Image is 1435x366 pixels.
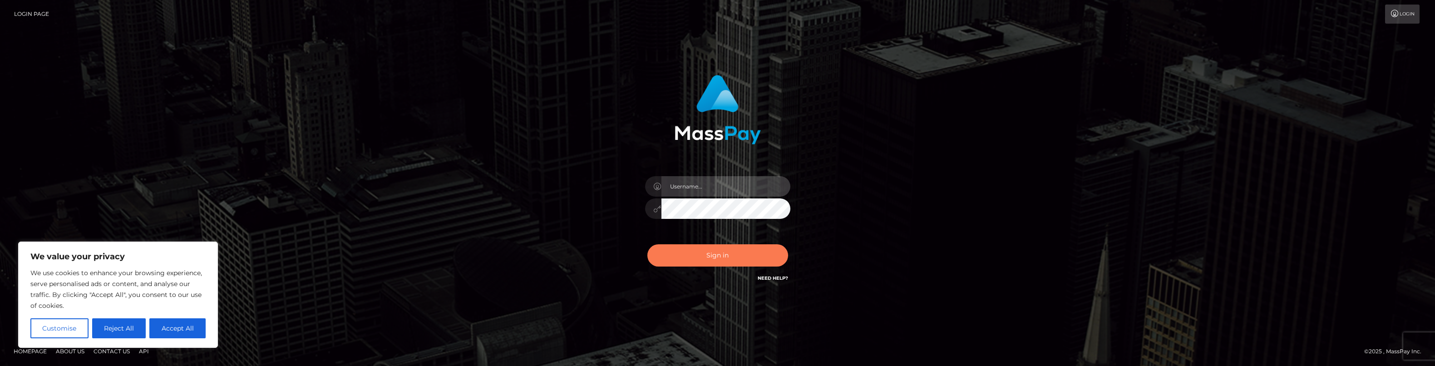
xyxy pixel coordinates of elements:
a: Login Page [14,5,49,24]
button: Sign in [647,244,788,267]
img: MassPay Login [675,75,761,144]
a: Login [1385,5,1420,24]
p: We use cookies to enhance your browsing experience, serve personalised ads or content, and analys... [30,267,206,311]
p: We value your privacy [30,251,206,262]
input: Username... [661,176,790,197]
button: Accept All [149,318,206,338]
a: About Us [52,344,88,358]
a: API [135,344,153,358]
a: Contact Us [90,344,133,358]
div: We value your privacy [18,242,218,348]
a: Homepage [10,344,50,358]
button: Customise [30,318,89,338]
div: © 2025 , MassPay Inc. [1364,346,1428,356]
button: Reject All [92,318,146,338]
a: Need Help? [758,275,788,281]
